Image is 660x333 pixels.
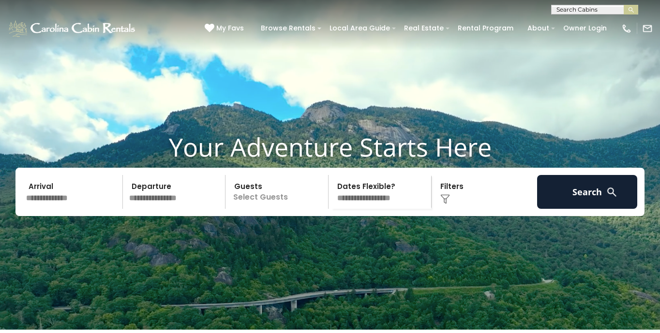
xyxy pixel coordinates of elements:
[453,21,518,36] a: Rental Program
[537,175,637,209] button: Search
[606,186,618,198] img: search-regular-white.png
[256,21,320,36] a: Browse Rentals
[440,194,450,204] img: filter--v1.png
[228,175,328,209] p: Select Guests
[399,21,449,36] a: Real Estate
[205,23,246,34] a: My Favs
[7,19,138,38] img: White-1-1-2.png
[558,21,612,36] a: Owner Login
[523,21,554,36] a: About
[216,23,244,33] span: My Favs
[325,21,395,36] a: Local Area Guide
[7,132,653,162] h1: Your Adventure Starts Here
[621,23,632,34] img: phone-regular-white.png
[642,23,653,34] img: mail-regular-white.png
